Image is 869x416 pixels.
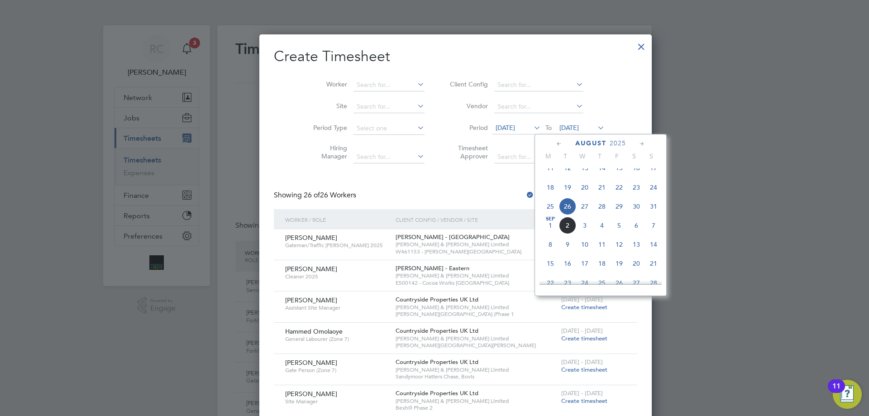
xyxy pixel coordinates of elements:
[542,274,559,292] span: 22
[561,303,607,311] span: Create timesheet
[285,273,389,280] span: Cleaner 2025
[285,304,389,311] span: Assistant Site Manager
[396,296,478,303] span: Countryside Properties UK Ltd
[396,373,557,380] span: Sandymoor Hatters Chase, Bovis
[643,152,660,160] span: S
[559,236,576,253] span: 9
[645,179,662,196] span: 24
[576,236,593,253] span: 10
[543,122,554,134] span: To
[396,335,557,342] span: [PERSON_NAME] & [PERSON_NAME] Limited
[306,124,347,132] label: Period Type
[593,274,611,292] span: 25
[285,327,343,335] span: Hammed Omolaoye
[561,296,603,303] span: [DATE] - [DATE]
[285,265,337,273] span: [PERSON_NAME]
[628,236,645,253] span: 13
[396,358,478,366] span: Countryside Properties UK Ltd
[608,152,625,160] span: F
[285,242,389,249] span: Gateman/Traffic [PERSON_NAME] 2025
[628,198,645,215] span: 30
[306,102,347,110] label: Site
[593,198,611,215] span: 28
[396,311,557,318] span: [PERSON_NAME][GEOGRAPHIC_DATA] (Phase 1
[494,100,583,113] input: Search for...
[628,179,645,196] span: 23
[559,159,576,177] span: 12
[576,255,593,272] span: 17
[447,102,488,110] label: Vendor
[494,79,583,91] input: Search for...
[561,366,607,373] span: Create timesheet
[561,389,603,397] span: [DATE] - [DATE]
[625,152,643,160] span: S
[833,380,862,409] button: Open Resource Center, 11 new notifications
[285,335,389,343] span: General Labourer (Zone 7)
[396,272,557,279] span: [PERSON_NAME] & [PERSON_NAME] Limited
[542,236,559,253] span: 8
[285,234,337,242] span: [PERSON_NAME]
[304,191,356,200] span: 26 Workers
[447,80,488,88] label: Client Config
[561,327,603,335] span: [DATE] - [DATE]
[628,274,645,292] span: 27
[576,274,593,292] span: 24
[645,274,662,292] span: 28
[593,179,611,196] span: 21
[645,217,662,234] span: 7
[559,124,579,132] span: [DATE]
[447,144,488,160] label: Timesheet Approver
[645,236,662,253] span: 14
[593,159,611,177] span: 14
[542,217,559,221] span: Sep
[396,327,478,335] span: Countryside Properties UK Ltd
[593,255,611,272] span: 18
[274,47,637,66] h2: Create Timesheet
[593,217,611,234] span: 4
[611,255,628,272] span: 19
[396,342,557,349] span: [PERSON_NAME][GEOGRAPHIC_DATA][PERSON_NAME]
[283,209,393,230] div: Worker / Role
[396,248,557,255] span: W461153 - [PERSON_NAME][GEOGRAPHIC_DATA]
[525,191,617,200] label: Hide created timesheets
[285,359,337,367] span: [PERSON_NAME]
[396,397,557,405] span: [PERSON_NAME] & [PERSON_NAME] Limited
[353,151,425,163] input: Search for...
[396,279,557,287] span: E500142 - Cocoa Works [GEOGRAPHIC_DATA]
[540,152,557,160] span: M
[285,367,389,374] span: Gate Person (Zone 7)
[396,304,557,311] span: [PERSON_NAME] & [PERSON_NAME] Limited
[306,80,347,88] label: Worker
[576,217,593,234] span: 3
[393,209,559,230] div: Client Config / Vendor / Site
[559,217,576,234] span: 2
[645,159,662,177] span: 17
[576,179,593,196] span: 20
[610,139,626,147] span: 2025
[559,255,576,272] span: 16
[542,179,559,196] span: 18
[628,255,645,272] span: 20
[611,179,628,196] span: 22
[561,335,607,342] span: Create timesheet
[353,79,425,91] input: Search for...
[447,124,488,132] label: Period
[396,404,557,411] span: Bexhill Phase 2
[306,144,347,160] label: Hiring Manager
[575,139,606,147] span: August
[353,100,425,113] input: Search for...
[557,152,574,160] span: T
[611,159,628,177] span: 15
[576,198,593,215] span: 27
[561,358,603,366] span: [DATE] - [DATE]
[611,217,628,234] span: 5
[576,159,593,177] span: 13
[274,191,358,200] div: Showing
[628,217,645,234] span: 6
[396,366,557,373] span: [PERSON_NAME] & [PERSON_NAME] Limited
[832,386,840,398] div: 11
[542,217,559,234] span: 1
[353,122,425,135] input: Select one
[561,397,607,405] span: Create timesheet
[285,398,389,405] span: Site Manager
